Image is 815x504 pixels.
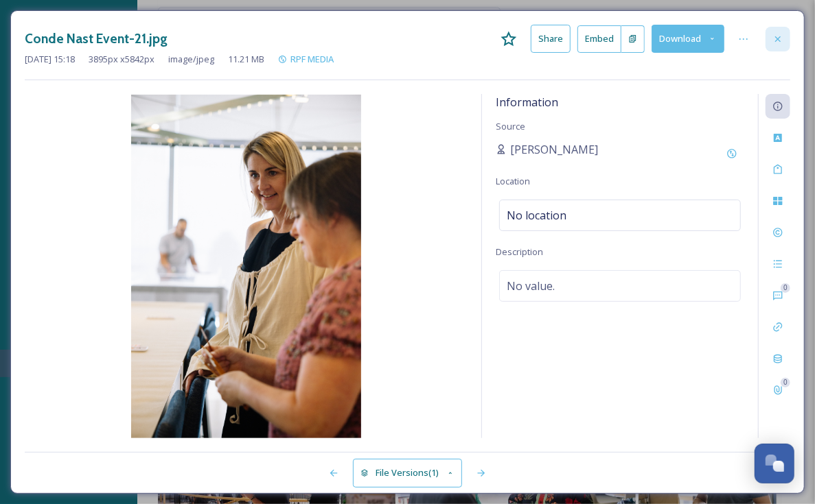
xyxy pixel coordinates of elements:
[781,283,790,293] div: 0
[507,207,566,224] span: No location
[510,141,598,158] span: [PERSON_NAME]
[652,25,724,53] button: Download
[577,25,621,53] button: Embed
[496,175,530,187] span: Location
[507,278,555,294] span: No value.
[496,245,543,258] span: Description
[228,53,264,66] span: 11.21 MB
[25,95,468,438] img: Conde%20Nast%20Event-21.jpg
[531,25,571,53] button: Share
[290,53,334,65] span: RPF MEDIA
[353,459,463,487] button: File Versions(1)
[755,444,794,483] button: Open Chat
[168,53,214,66] span: image/jpeg
[496,120,525,132] span: Source
[25,29,168,49] h3: Conde Nast Event-21.jpg
[496,95,558,110] span: Information
[781,378,790,387] div: 0
[25,53,75,66] span: [DATE] 15:18
[89,53,154,66] span: 3895 px x 5842 px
